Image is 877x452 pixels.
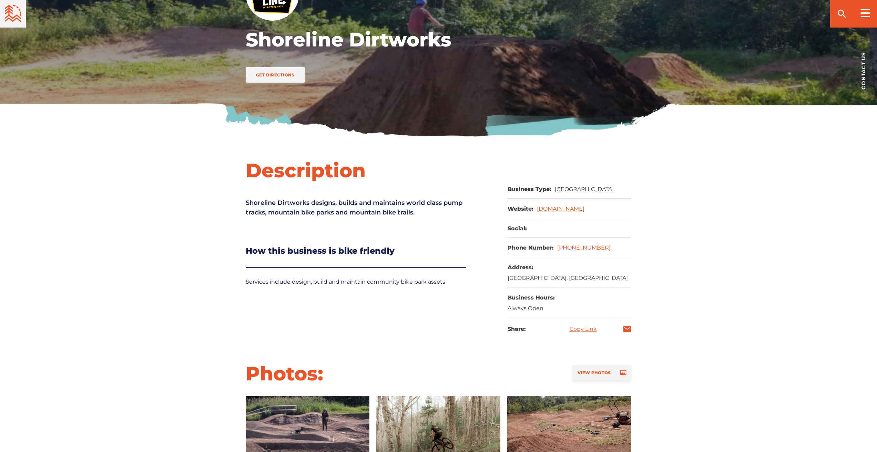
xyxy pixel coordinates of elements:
[537,206,584,212] a: [DOMAIN_NAME]
[836,8,847,19] ion-icon: search
[508,264,628,271] dt: Address:
[508,305,632,312] dd: Always Open
[246,198,470,217] p: Shoreline Dirtworks designs, builds and maintains world class pump tracks, mountain bike parks an...
[508,275,632,282] dd: [GEOGRAPHIC_DATA], [GEOGRAPHIC_DATA]
[246,277,470,287] p: Services include design, build and maintain community bike park assets
[508,206,533,213] dt: Website:
[508,186,551,193] dt: Business Type:
[508,244,554,252] dt: Phone Number:
[246,67,305,83] a: Get Directions
[256,72,295,77] span: Get Directions
[849,41,877,100] a: Contact us
[508,294,628,302] dt: Business Hours:
[246,244,466,268] h3: How this business is bike friendly
[623,325,632,334] a: mail
[246,361,323,386] h2: Photos:
[246,158,470,182] h2: Description
[557,244,611,251] a: [PHONE_NUMBER]
[246,28,501,52] h1: Shoreline Dirtworks
[508,225,527,232] dt: Social:
[861,52,866,90] span: Contact us
[572,365,631,380] a: View Photos
[578,370,611,375] span: View Photos
[570,326,597,332] a: Copy Link
[508,324,526,334] h3: Share:
[555,186,613,193] li: [GEOGRAPHIC_DATA]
